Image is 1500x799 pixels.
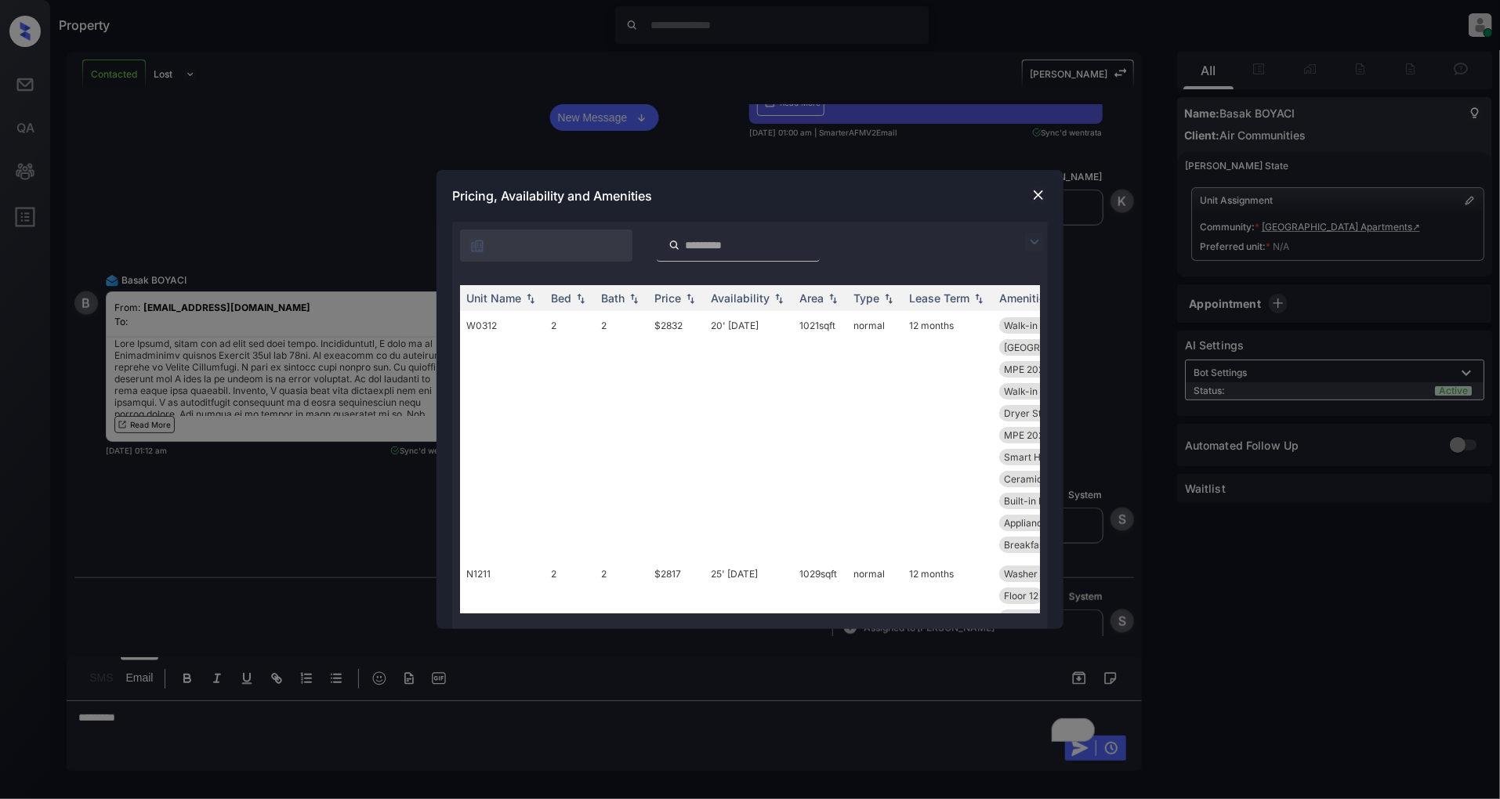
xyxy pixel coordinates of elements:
[799,291,824,305] div: Area
[847,311,903,559] td: normal
[853,291,879,305] div: Type
[705,311,793,559] td: 20' [DATE]
[1031,187,1046,203] img: close
[466,291,521,305] div: Unit Name
[1025,233,1044,251] img: icon-zuma
[1004,539,1081,551] span: Breakfast Bar/n...
[971,293,987,304] img: sorting
[1004,495,1078,507] span: Built-in Microw...
[1004,342,1100,353] span: [GEOGRAPHIC_DATA]
[1004,517,1079,529] span: Appliances Stai...
[437,170,1063,222] div: Pricing, Availability and Amenities
[1004,590,1038,602] span: Floor 12
[909,291,969,305] div: Lease Term
[1004,385,1078,397] span: Walk-in Closet ...
[551,291,571,305] div: Bed
[523,293,538,304] img: sorting
[683,293,698,304] img: sorting
[1004,429,1087,441] span: MPE 2024 Pool F...
[1004,568,1086,580] span: Washer Stackabl...
[1004,451,1091,463] span: Smart Home Door...
[1004,363,1089,375] span: MPE 2023 Pub an...
[601,291,625,305] div: Bath
[1004,320,1074,331] span: Walk-in Shower
[469,238,485,254] img: icon-zuma
[1004,612,1085,624] span: Designer Cabine...
[668,238,680,252] img: icon-zuma
[595,311,648,559] td: 2
[648,311,705,559] td: $2832
[793,311,847,559] td: 1021 sqft
[711,291,770,305] div: Availability
[626,293,642,304] img: sorting
[1004,407,1077,419] span: Dryer Stackable
[1004,473,1082,485] span: Ceramic Tile Ba...
[999,291,1052,305] div: Amenities
[573,293,589,304] img: sorting
[903,311,993,559] td: 12 months
[654,291,681,305] div: Price
[460,311,545,559] td: W0312
[545,311,595,559] td: 2
[771,293,787,304] img: sorting
[825,293,841,304] img: sorting
[881,293,897,304] img: sorting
